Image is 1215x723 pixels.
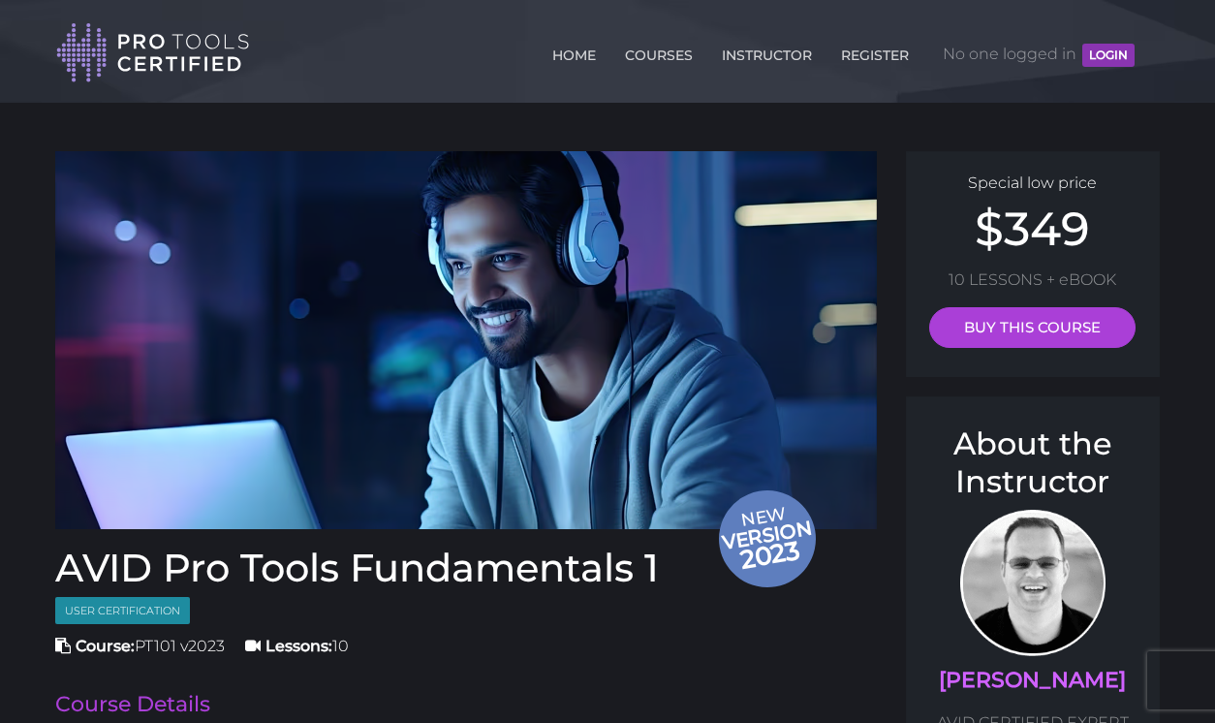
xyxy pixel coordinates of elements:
[1082,44,1135,67] button: LOGIN
[960,510,1106,656] img: AVID Expert Instructor, Professor Scott Beckett profile photo
[55,694,877,715] h2: Course Details
[55,597,190,625] span: User Certification
[718,521,815,548] span: version
[55,151,877,529] img: Pro tools certified Fundamentals 1 Course cover
[265,637,332,655] strong: Lessons:
[720,531,821,579] span: 2023
[55,637,225,655] span: PT101 v2023
[925,267,1141,293] p: 10 LESSONS + eBOOK
[55,151,877,529] a: Newversion 2023
[836,36,914,67] a: REGISTER
[717,36,817,67] a: INSTRUCTOR
[968,173,1097,192] span: Special low price
[718,502,821,578] span: New
[76,637,135,655] strong: Course:
[56,21,250,84] img: Pro Tools Certified Logo
[939,667,1126,693] a: [PERSON_NAME]
[620,36,698,67] a: COURSES
[547,36,601,67] a: HOME
[245,637,349,655] span: 10
[929,307,1136,348] a: BUY THIS COURSE
[943,25,1135,83] span: No one logged in
[55,549,877,587] h1: AVID Pro Tools Fundamentals 1
[925,425,1141,500] h3: About the Instructor
[925,205,1141,252] h2: $349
